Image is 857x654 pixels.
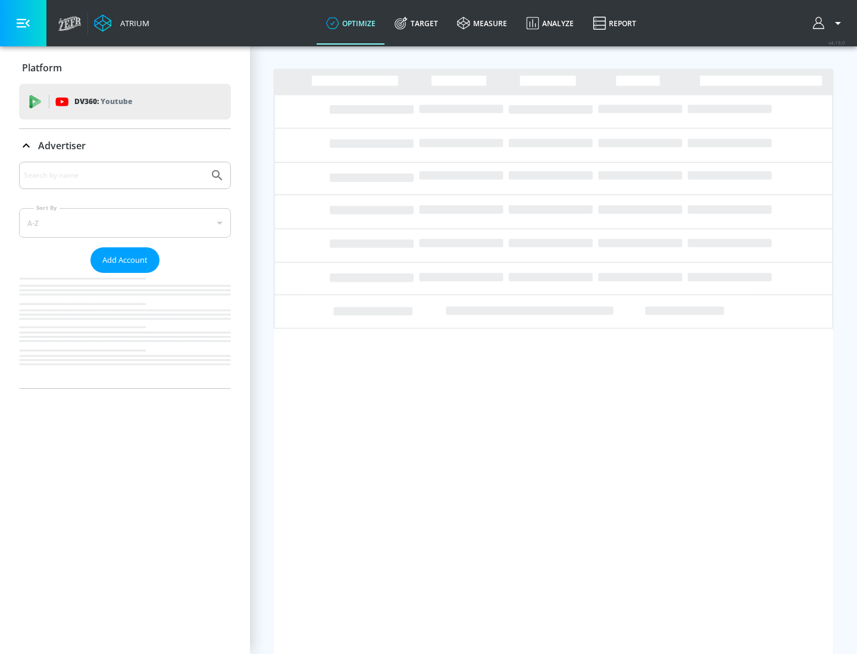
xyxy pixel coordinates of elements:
p: Youtube [101,95,132,108]
a: measure [448,2,517,45]
button: Add Account [90,247,159,273]
input: Search by name [24,168,204,183]
a: Target [385,2,448,45]
div: DV360: Youtube [19,84,231,120]
a: Atrium [94,14,149,32]
span: v 4.19.0 [828,39,845,46]
p: Advertiser [38,139,86,152]
div: A-Z [19,208,231,238]
nav: list of Advertiser [19,273,231,388]
a: Analyze [517,2,583,45]
label: Sort By [34,204,60,212]
div: Platform [19,51,231,84]
p: Platform [22,61,62,74]
div: Advertiser [19,129,231,162]
a: optimize [317,2,385,45]
div: Advertiser [19,162,231,388]
div: Atrium [115,18,149,29]
span: Add Account [102,253,148,267]
a: Report [583,2,646,45]
p: DV360: [74,95,132,108]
